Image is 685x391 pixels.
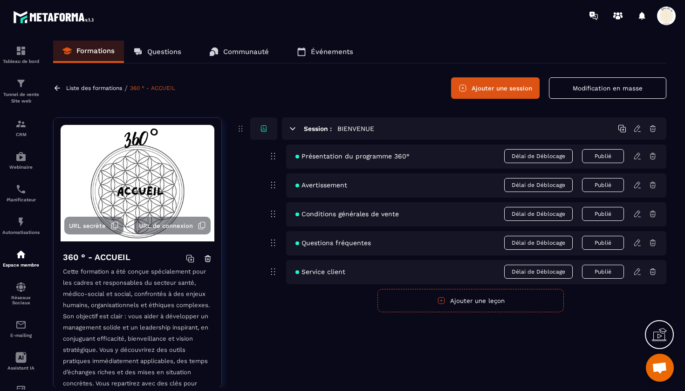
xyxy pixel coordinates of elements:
a: schedulerschedulerPlanificateur [2,177,40,209]
span: Questions fréquentes [295,239,371,247]
a: 360 ° - ACCUEIL [130,85,175,91]
img: formation [15,118,27,130]
span: Délai de Déblocage [504,207,573,221]
a: social-networksocial-networkRéseaux Sociaux [2,274,40,312]
img: formation [15,78,27,89]
p: CRM [2,132,40,137]
a: Assistant IA [2,345,40,377]
button: Publié [582,265,624,279]
span: Service client [295,268,345,275]
p: Communauté [223,48,269,56]
a: automationsautomationsEspace membre [2,242,40,274]
span: / [124,84,128,93]
p: Assistant IA [2,365,40,370]
p: Tableau de bord [2,59,40,64]
span: Présentation du programme 360° [295,152,409,160]
button: Modification en masse [549,77,666,99]
h6: Session : [304,125,332,132]
button: Ajouter une session [451,77,540,99]
a: Questions [124,41,191,63]
img: automations [15,249,27,260]
a: Formations [53,41,124,63]
a: formationformationTableau de bord [2,38,40,71]
p: Automatisations [2,230,40,235]
a: Liste des formations [66,85,122,91]
button: Publié [582,178,624,192]
button: Ajouter une leçon [377,289,564,312]
p: Questions [147,48,181,56]
p: Tunnel de vente Site web [2,91,40,104]
a: Communauté [200,41,278,63]
p: Espace membre [2,262,40,268]
span: Délai de Déblocage [504,265,573,279]
p: E-mailing [2,333,40,338]
a: automationsautomationsWebinaire [2,144,40,177]
a: formationformationTunnel de vente Site web [2,71,40,111]
button: Publié [582,149,624,163]
img: formation [15,45,27,56]
p: Réseaux Sociaux [2,295,40,305]
h5: BIENVENUE [337,124,374,133]
button: URL de connexion [134,217,211,234]
button: Publié [582,236,624,250]
span: URL de connexion [139,222,193,229]
img: social-network [15,281,27,293]
img: automations [15,151,27,162]
span: URL secrète [69,222,106,229]
img: email [15,319,27,330]
span: Avertissement [295,181,347,189]
span: Délai de Déblocage [504,178,573,192]
h4: 360 ° - ACCUEIL [63,251,130,264]
p: Événements [311,48,353,56]
span: Délai de Déblocage [504,236,573,250]
span: Délai de Déblocage [504,149,573,163]
p: Planificateur [2,197,40,202]
a: automationsautomationsAutomatisations [2,209,40,242]
span: Conditions générales de vente [295,210,399,218]
img: automations [15,216,27,227]
button: URL secrète [64,217,123,234]
img: scheduler [15,184,27,195]
button: Publié [582,207,624,221]
img: logo [13,8,97,26]
div: Ouvrir le chat [646,354,674,382]
p: Formations [76,47,115,55]
p: Webinaire [2,165,40,170]
a: formationformationCRM [2,111,40,144]
a: Événements [288,41,363,63]
a: emailemailE-mailing [2,312,40,345]
img: background [61,125,214,241]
